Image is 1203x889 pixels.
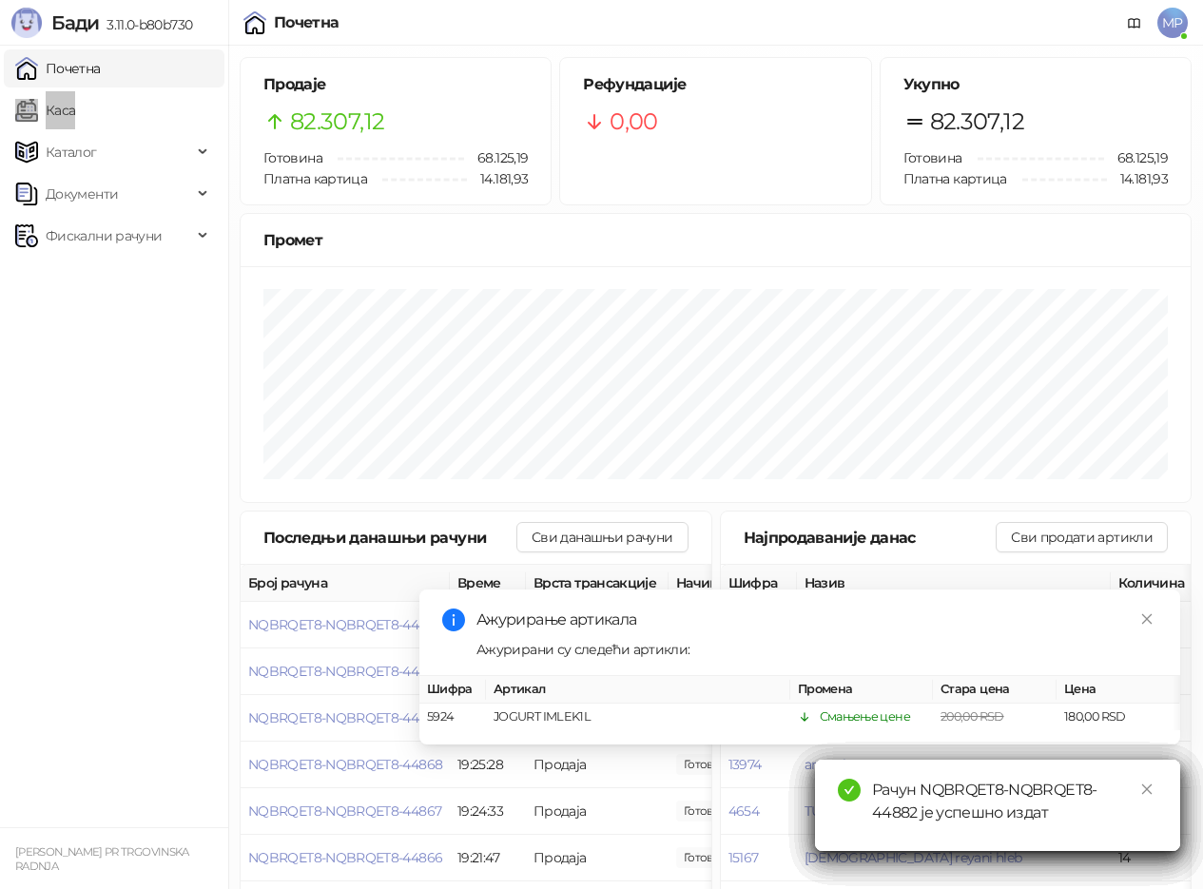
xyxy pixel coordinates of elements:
button: Сви данашњи рачуни [516,522,688,552]
span: 0,00 [610,104,657,140]
div: Последњи данашњи рачуни [263,526,516,550]
h5: Укупно [903,73,1168,96]
div: Смањење цене [820,707,910,726]
button: TUBORG [805,802,861,820]
button: [DEMOGRAPHIC_DATA] reyani hleb [805,849,1022,866]
span: 950,00 [676,847,741,868]
th: Број рачуна [241,565,450,602]
span: Готовина [903,149,962,166]
td: 5924 [419,704,486,731]
span: 68.125,19 [464,147,528,168]
span: 68.125,19 [1104,147,1168,168]
span: MP [1157,8,1188,38]
button: NQBRQET8-NQBRQET8-44870 [248,663,441,680]
a: Почетна [15,49,101,87]
span: Документи [46,175,118,213]
span: 3.11.0-b80b730 [99,16,192,33]
button: 15167 [728,849,759,866]
button: 13974 [728,756,762,773]
th: Врста трансакције [526,565,669,602]
span: Платна картица [263,170,367,187]
button: NQBRQET8-NQBRQET8-44867 [248,802,441,820]
td: Продаја [526,835,669,881]
button: NQBRQET8-NQBRQET8-44866 [248,849,442,866]
button: NQBRQET8-NQBRQET8-44868 [248,756,442,773]
button: amstel [805,756,846,773]
span: Бади [51,11,99,34]
span: 120,00 [676,754,741,775]
th: Шифра [419,676,486,704]
th: Стара цена [933,676,1057,704]
td: 19:24:33 [450,788,526,835]
button: NQBRQET8-NQBRQET8-44871 [248,616,437,633]
th: Количина [1111,565,1196,602]
span: Фискални рачуни [46,217,162,255]
span: Готовина [263,149,322,166]
th: Артикал [486,676,790,704]
small: [PERSON_NAME] PR TRGOVINSKA RADNJA [15,845,189,873]
span: Платна картица [903,170,1007,187]
td: Продаја [526,742,669,788]
div: Најпродаваније данас [744,526,997,550]
span: 82.307,12 [290,104,384,140]
h5: Продаје [263,73,528,96]
td: JOGURT IMLEK1L [486,704,790,731]
span: close [1140,612,1154,626]
span: 200,00 RSD [941,709,1004,724]
a: Каса [15,91,75,129]
div: Ажурирани су следећи артикли: [476,639,1157,660]
span: info-circle [442,609,465,631]
button: 4654 [728,802,759,820]
a: Close [1136,609,1157,629]
h5: Рефундације [583,73,847,96]
button: Сви продати артикли [996,522,1168,552]
th: Назив [797,565,1111,602]
th: Време [450,565,526,602]
div: Ажурирање артикала [476,609,1157,631]
div: Промет [263,228,1168,252]
div: Почетна [274,15,340,30]
th: Начини плаћања [669,565,859,602]
td: Продаја [526,788,669,835]
td: 180,00 RSD [1057,704,1180,731]
img: Logo [11,8,42,38]
button: NQBRQET8-NQBRQET8-44869 [248,709,442,726]
span: 82.307,12 [930,104,1024,140]
td: 19:25:28 [450,742,526,788]
span: Каталог [46,133,97,171]
a: Документација [1119,8,1150,38]
span: 14.181,93 [467,168,528,189]
th: Цена [1057,676,1180,704]
td: 19:21:47 [450,835,526,881]
th: Промена [790,676,933,704]
span: 360,00 [676,801,741,821]
th: Шифра [721,565,797,602]
span: 14.181,93 [1107,168,1168,189]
